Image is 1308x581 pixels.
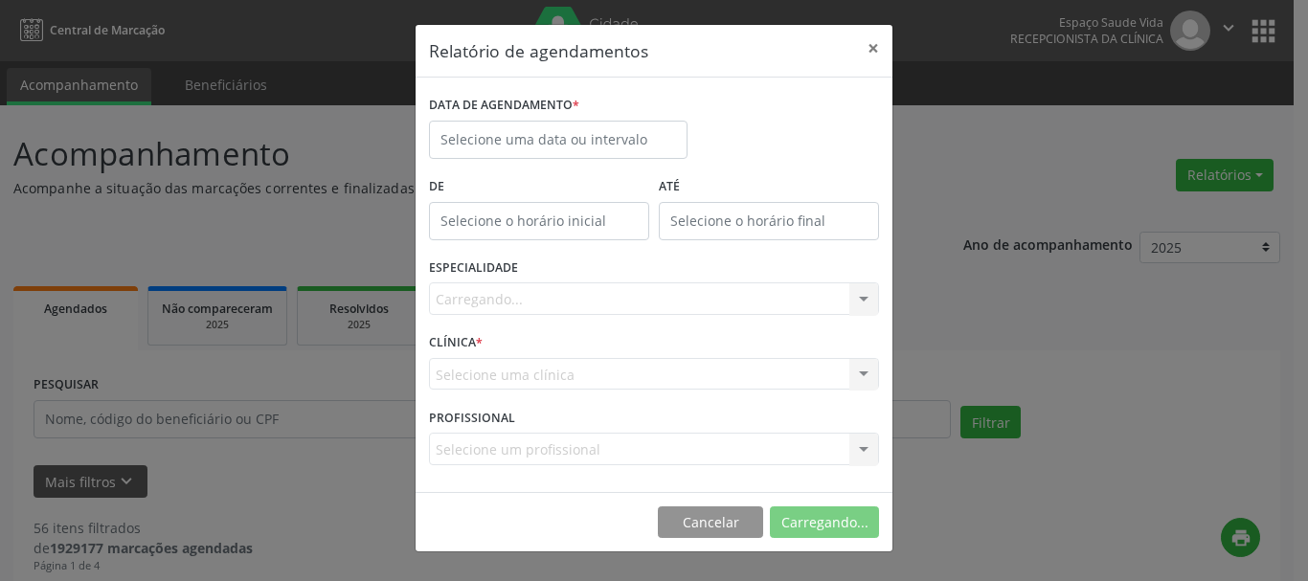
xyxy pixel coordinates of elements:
label: ESPECIALIDADE [429,254,518,283]
label: DATA DE AGENDAMENTO [429,91,579,121]
label: ATÉ [659,172,879,202]
input: Selecione uma data ou intervalo [429,121,688,159]
input: Selecione o horário inicial [429,202,649,240]
button: Close [854,25,892,72]
label: CLÍNICA [429,328,483,358]
button: Cancelar [658,506,763,539]
button: Carregando... [770,506,879,539]
label: PROFISSIONAL [429,403,515,433]
label: De [429,172,649,202]
h5: Relatório de agendamentos [429,38,648,63]
input: Selecione o horário final [659,202,879,240]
